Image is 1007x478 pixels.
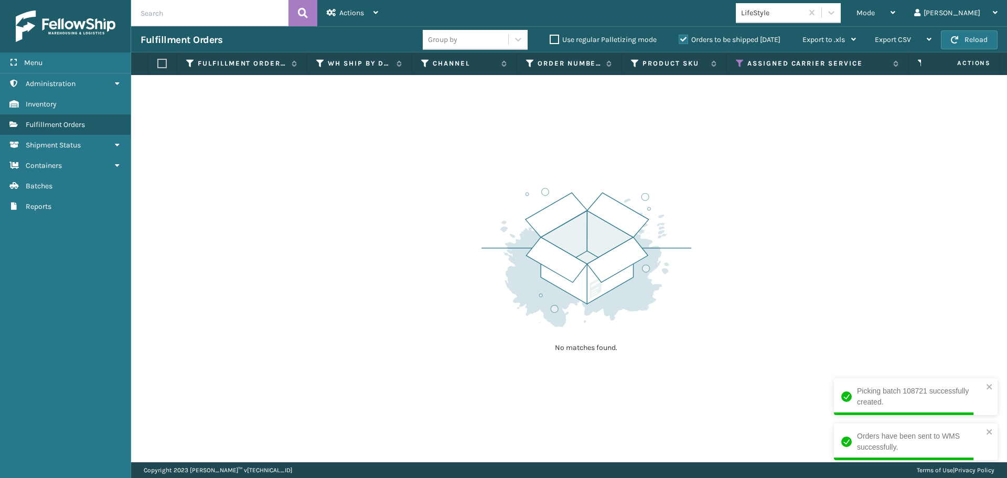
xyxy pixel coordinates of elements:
span: Export CSV [875,35,911,44]
label: Assigned Carrier Service [747,59,888,68]
span: Inventory [26,100,57,109]
span: Reports [26,202,51,211]
label: Order Number [538,59,601,68]
label: Use regular Palletizing mode [550,35,657,44]
div: Picking batch 108721 successfully created. [857,386,983,408]
p: Copyright 2023 [PERSON_NAME]™ v [TECHNICAL_ID] [144,462,292,478]
div: LifeStyle [741,7,804,18]
label: Orders to be shipped [DATE] [679,35,780,44]
label: Product SKU [642,59,706,68]
span: Shipment Status [26,141,81,150]
span: Menu [24,58,42,67]
span: Actions [339,8,364,17]
img: logo [16,10,115,42]
button: Reload [941,30,998,49]
span: Administration [26,79,76,88]
span: Export to .xls [802,35,845,44]
span: Fulfillment Orders [26,120,85,129]
span: Batches [26,182,52,190]
label: Channel [433,59,496,68]
button: close [986,428,993,438]
div: Orders have been sent to WMS successfully. [857,431,983,453]
div: Group by [428,34,457,45]
label: Fulfillment Order Id [198,59,286,68]
h3: Fulfillment Orders [141,34,222,46]
span: Containers [26,161,62,170]
button: close [986,383,993,392]
span: Actions [924,55,997,72]
label: WH Ship By Date [328,59,391,68]
span: Mode [856,8,875,17]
